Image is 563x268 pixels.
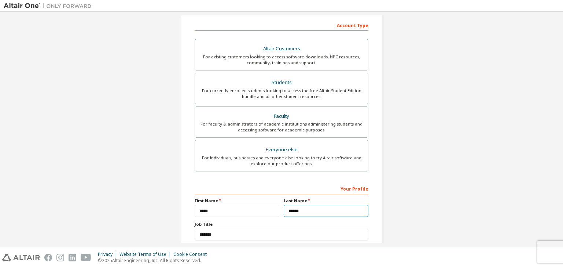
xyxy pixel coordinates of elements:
[81,254,91,261] img: youtube.svg
[98,257,211,264] p: © 2025 Altair Engineering, Inc. All Rights Reserved.
[44,254,52,261] img: facebook.svg
[199,77,364,88] div: Students
[199,155,364,167] div: For individuals, businesses and everyone else looking to try Altair software and explore our prod...
[199,88,364,99] div: For currently enrolled students looking to access the free Altair Student Edition bundle and all ...
[195,221,368,227] label: Job Title
[69,254,76,261] img: linkedin.svg
[199,44,364,54] div: Altair Customers
[199,121,364,133] div: For faculty & administrators of academic institutions administering students and accessing softwa...
[195,182,368,194] div: Your Profile
[199,54,364,66] div: For existing customers looking to access software downloads, HPC resources, community, trainings ...
[98,251,119,257] div: Privacy
[284,198,368,204] label: Last Name
[2,254,40,261] img: altair_logo.svg
[199,111,364,122] div: Faculty
[195,19,368,31] div: Account Type
[195,198,279,204] label: First Name
[199,145,364,155] div: Everyone else
[4,2,95,10] img: Altair One
[56,254,64,261] img: instagram.svg
[173,251,211,257] div: Cookie Consent
[119,251,173,257] div: Website Terms of Use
